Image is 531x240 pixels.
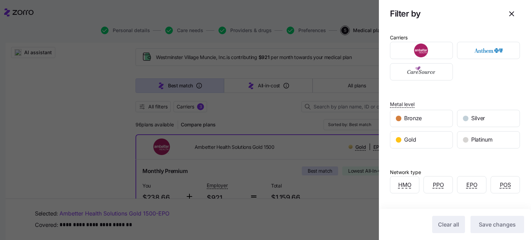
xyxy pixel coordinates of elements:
[471,135,492,144] span: Platinum
[398,181,411,189] span: HMO
[479,220,516,229] span: Save changes
[390,34,408,41] div: Carriers
[500,181,511,189] span: POS
[432,216,465,233] button: Clear all
[390,8,498,19] h1: Filter by
[471,114,485,123] span: Silver
[471,216,524,233] button: Save changes
[390,169,421,176] div: Network type
[463,44,514,57] img: Anthem
[390,101,414,108] span: Metal level
[404,135,416,144] span: Gold
[433,181,444,189] span: PPO
[466,181,477,189] span: EPO
[396,44,447,57] img: Ambetter
[438,220,459,229] span: Clear all
[404,114,422,123] span: Bronze
[396,65,447,79] img: CareSource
